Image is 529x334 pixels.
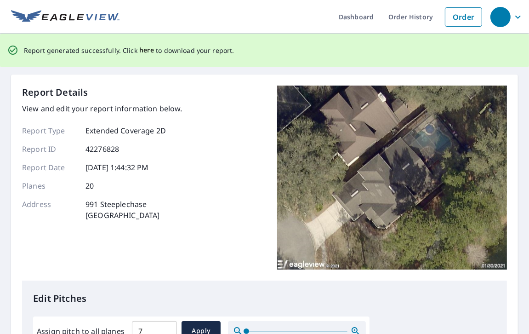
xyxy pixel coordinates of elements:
[277,86,507,270] img: Top image
[22,199,77,221] p: Address
[85,180,94,191] p: 20
[24,45,234,56] p: Report generated successfully. Click to download your report.
[85,144,119,155] p: 42276828
[85,125,166,136] p: Extended Coverage 2D
[22,125,77,136] p: Report Type
[33,292,496,305] p: Edit Pitches
[85,199,160,221] p: 991 Steeplechase [GEOGRAPHIC_DATA]
[85,162,149,173] p: [DATE] 1:44:32 PM
[22,103,182,114] p: View and edit your report information below.
[445,7,482,27] a: Order
[139,45,154,56] button: here
[22,86,88,99] p: Report Details
[22,162,77,173] p: Report Date
[22,180,77,191] p: Planes
[11,10,119,24] img: EV Logo
[22,144,77,155] p: Report ID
